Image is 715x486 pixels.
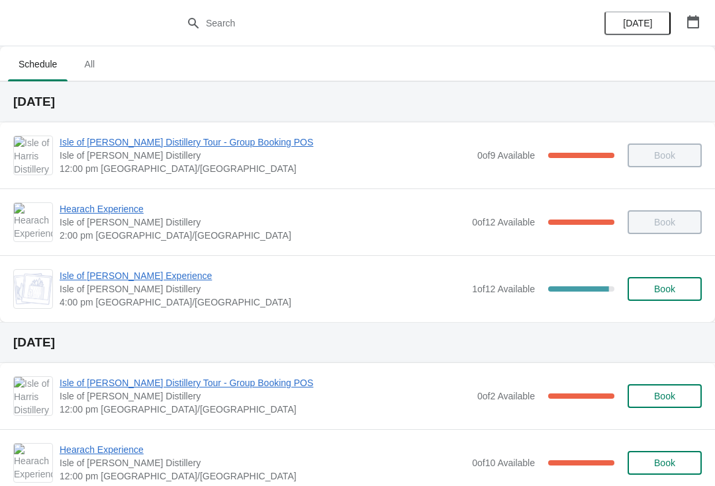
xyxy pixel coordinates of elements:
span: Hearach Experience [60,202,465,216]
h2: [DATE] [13,95,702,108]
button: Book [628,277,702,301]
span: All [73,52,106,76]
span: Hearach Experience [60,443,465,456]
span: 0 of 2 Available [477,391,535,401]
span: Book [654,391,675,401]
button: [DATE] [604,11,671,35]
span: 2:00 pm [GEOGRAPHIC_DATA]/[GEOGRAPHIC_DATA] [60,229,465,242]
img: Hearach Experience | Isle of Harris Distillery | 12:00 pm Europe/London [14,444,52,482]
span: Schedule [8,52,68,76]
span: 12:00 pm [GEOGRAPHIC_DATA]/[GEOGRAPHIC_DATA] [60,403,471,416]
span: 0 of 12 Available [472,217,535,227]
span: Book [654,458,675,468]
span: Isle of [PERSON_NAME] Distillery [60,216,465,229]
span: 1 of 12 Available [472,284,535,294]
span: Isle of [PERSON_NAME] Distillery [60,282,465,296]
span: 4:00 pm [GEOGRAPHIC_DATA]/[GEOGRAPHIC_DATA] [60,296,465,309]
h2: [DATE] [13,336,702,349]
span: 0 of 10 Available [472,458,535,468]
span: 0 of 9 Available [477,150,535,161]
span: Isle of [PERSON_NAME] Distillery Tour - Group Booking POS [60,136,471,149]
button: Book [628,384,702,408]
img: Hearach Experience | Isle of Harris Distillery | 2:00 pm Europe/London [14,203,52,241]
span: Isle of [PERSON_NAME] Distillery [60,456,465,469]
span: 12:00 pm [GEOGRAPHIC_DATA]/[GEOGRAPHIC_DATA] [60,162,471,175]
span: [DATE] [623,18,652,28]
span: Isle of [PERSON_NAME] Distillery Tour - Group Booking POS [60,376,471,389]
img: Isle of Harris Distillery Tour - Group Booking POS | Isle of Harris Distillery | 12:00 pm Europe/... [14,377,52,415]
button: Book [628,451,702,475]
span: 12:00 pm [GEOGRAPHIC_DATA]/[GEOGRAPHIC_DATA] [60,469,465,483]
span: Book [654,284,675,294]
input: Search [205,11,536,35]
span: Isle of [PERSON_NAME] Distillery [60,389,471,403]
img: Isle of Harris Gin Experience | Isle of Harris Distillery | 4:00 pm Europe/London [14,273,52,305]
span: Isle of [PERSON_NAME] Experience [60,269,465,282]
span: Isle of [PERSON_NAME] Distillery [60,149,471,162]
img: Isle of Harris Distillery Tour - Group Booking POS | Isle of Harris Distillery | 12:00 pm Europe/... [14,136,52,175]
